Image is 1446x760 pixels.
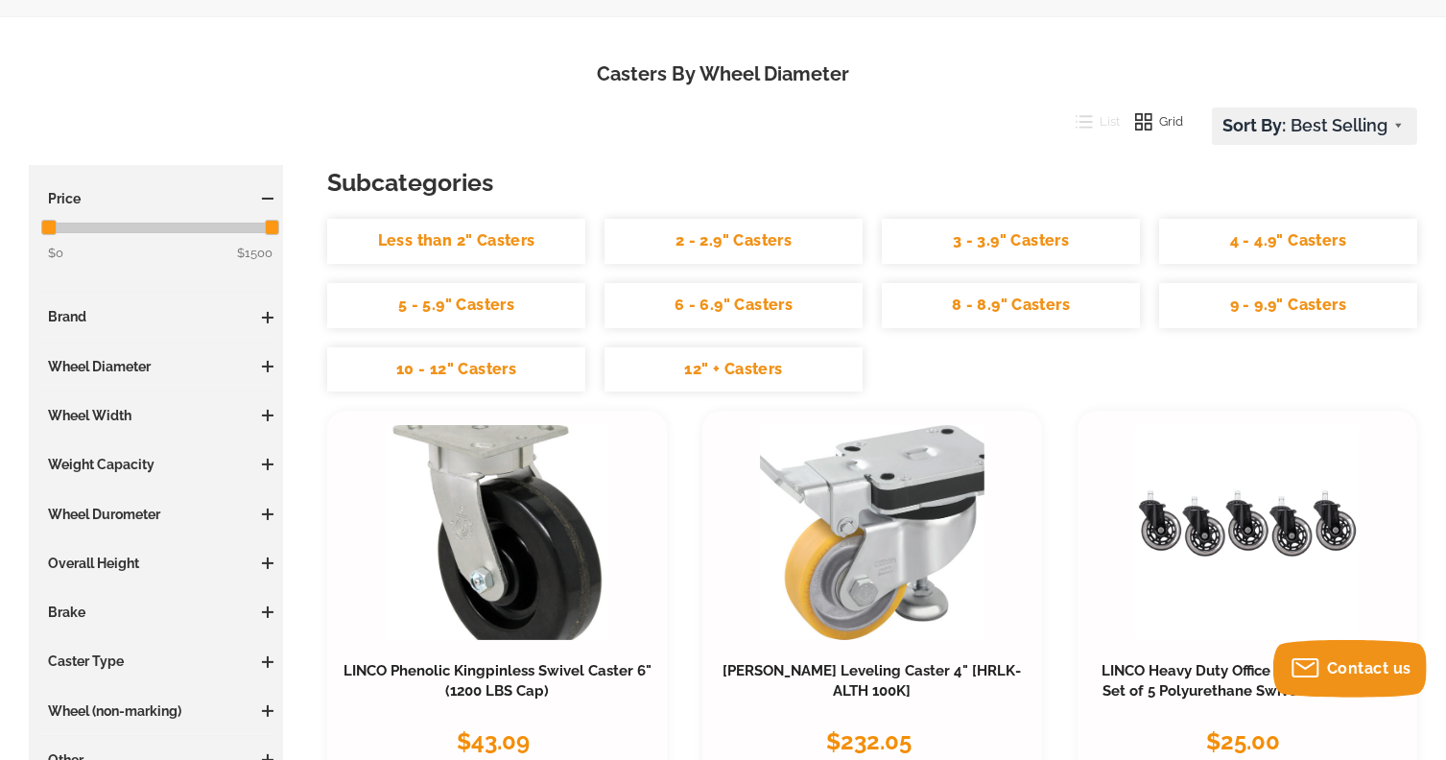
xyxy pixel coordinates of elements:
h3: Subcategories [327,165,1417,200]
h3: Brake [38,603,273,622]
h3: Weight Capacity [38,455,273,474]
h3: Brand [38,307,273,326]
a: LINCO Phenolic Kingpinless Swivel Caster 6" (1200 LBS Cap) [344,662,652,701]
a: 10 - 12" Casters [327,347,585,392]
a: 9 - 9.9" Casters [1159,283,1417,328]
a: Less than 2" Casters [327,219,585,264]
span: Contact us [1327,659,1411,677]
span: $1500 [238,243,273,264]
span: $25.00 [1207,727,1281,755]
a: 3 - 3.9" Casters [882,219,1140,264]
span: $0 [48,246,63,260]
h3: Price [38,189,273,208]
a: 5 - 5.9" Casters [327,283,585,328]
h3: Caster Type [38,652,273,671]
a: 8 - 8.9" Casters [882,283,1140,328]
h3: Wheel (non-marking) [38,701,273,721]
a: 6 - 6.9" Casters [604,283,863,328]
button: List [1061,107,1121,136]
a: 4 - 4.9" Casters [1159,219,1417,264]
h1: Casters By Wheel Diameter [29,60,1417,88]
a: 2 - 2.9" Casters [604,219,863,264]
h3: Overall Height [38,554,273,573]
span: $43.09 [458,727,531,755]
a: [PERSON_NAME] Leveling Caster 4" [HRLK-ALTH 100K] [723,662,1022,701]
a: 12" + Casters [604,347,863,392]
span: $232.05 [826,727,912,755]
button: Grid [1121,107,1184,136]
button: Contact us [1273,640,1427,698]
a: LINCO Heavy Duty Office Chair Casters 3" - Set of 5 Polyurethane Swivel Wheels (600 LBS Cap Combi... [1102,662,1401,722]
h3: Wheel Width [38,406,273,425]
h3: Wheel Durometer [38,505,273,524]
h3: Wheel Diameter [38,357,273,376]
